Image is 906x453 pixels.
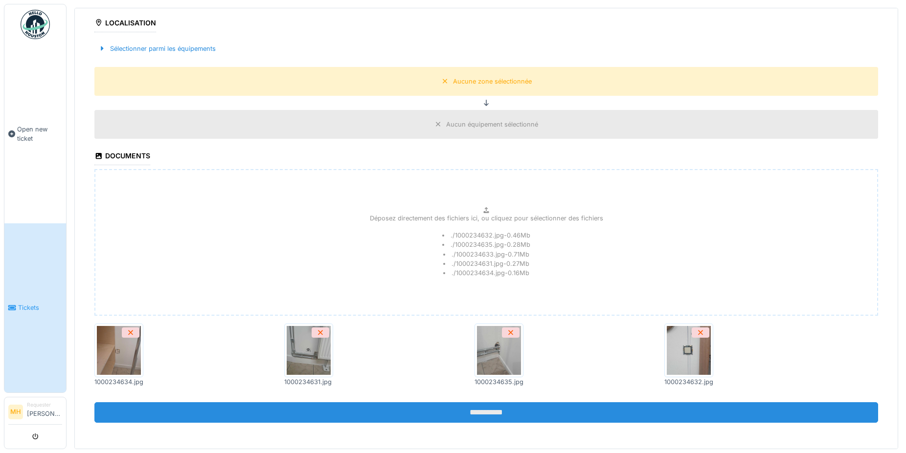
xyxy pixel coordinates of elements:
[453,77,532,86] div: Aucune zone sélectionnée
[667,326,711,375] img: xcmi64zga1zui2m1uryg8ptiycdp
[446,120,538,129] div: Aucun équipement sélectionné
[27,401,62,422] li: [PERSON_NAME]
[370,214,603,223] p: Déposez directement des fichiers ici, ou cliquez pour sélectionner des fichiers
[4,44,66,223] a: Open new ticket
[477,326,521,375] img: p5th03rzrask28q5t00f4ndexy59
[94,16,156,32] div: Localisation
[4,223,66,393] a: Tickets
[443,268,530,278] li: ./1000234634.jpg - 0.16 Mb
[442,231,531,240] li: ./1000234632.jpg - 0.46 Mb
[94,149,150,165] div: Documents
[94,42,220,55] div: Sélectionner parmi les équipements
[284,377,333,387] div: 1000234631.jpg
[664,377,713,387] div: 1000234632.jpg
[18,303,62,312] span: Tickets
[8,405,23,419] li: MH
[21,10,50,39] img: Badge_color-CXgf-gQk.svg
[443,250,530,259] li: ./1000234633.jpg - 0.71 Mb
[97,326,141,375] img: uc3f4p74kzzs1g66fg8ul8rrimcf
[94,377,143,387] div: 1000234634.jpg
[443,259,530,268] li: ./1000234631.jpg - 0.27 Mb
[442,240,531,249] li: ./1000234635.jpg - 0.28 Mb
[475,377,523,387] div: 1000234635.jpg
[17,125,62,143] span: Open new ticket
[8,401,62,425] a: MH Requester[PERSON_NAME]
[27,401,62,409] div: Requester
[287,326,331,375] img: 6hb5kgoganrv9bdovx4wag6ecxeq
